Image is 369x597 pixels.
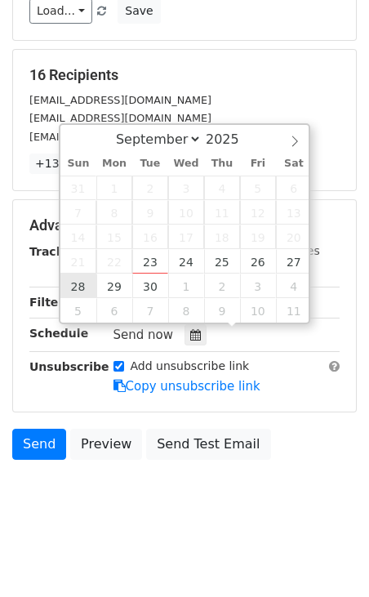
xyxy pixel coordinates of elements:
[276,298,312,323] span: October 11, 2025
[12,429,66,460] a: Send
[60,274,96,298] span: September 28, 2025
[240,200,276,225] span: September 12, 2025
[29,360,109,373] strong: Unsubscribe
[276,225,312,249] span: September 20, 2025
[96,249,132,274] span: September 22, 2025
[240,249,276,274] span: September 26, 2025
[29,131,211,143] small: [EMAIL_ADDRESS][DOMAIN_NAME]
[240,176,276,200] span: September 5, 2025
[202,131,260,147] input: Year
[168,249,204,274] span: September 24, 2025
[287,519,369,597] iframe: Chat Widget
[276,274,312,298] span: October 4, 2025
[113,327,174,342] span: Send now
[96,298,132,323] span: October 6, 2025
[132,274,168,298] span: September 30, 2025
[276,176,312,200] span: September 6, 2025
[29,245,84,258] strong: Tracking
[168,176,204,200] span: September 3, 2025
[204,176,240,200] span: September 4, 2025
[168,225,204,249] span: September 17, 2025
[60,298,96,323] span: October 5, 2025
[70,429,142,460] a: Preview
[29,327,88,340] strong: Schedule
[204,158,240,169] span: Thu
[276,249,312,274] span: September 27, 2025
[240,158,276,169] span: Fri
[240,274,276,298] span: October 3, 2025
[276,200,312,225] span: September 13, 2025
[168,298,204,323] span: October 8, 2025
[132,158,168,169] span: Tue
[132,200,168,225] span: September 9, 2025
[204,225,240,249] span: September 18, 2025
[131,358,250,375] label: Add unsubscribe link
[96,158,132,169] span: Mon
[146,429,270,460] a: Send Test Email
[96,176,132,200] span: September 1, 2025
[29,216,340,234] h5: Advanced
[29,112,211,124] small: [EMAIL_ADDRESS][DOMAIN_NAME]
[168,158,204,169] span: Wed
[204,298,240,323] span: October 9, 2025
[204,274,240,298] span: October 2, 2025
[29,94,211,106] small: [EMAIL_ADDRESS][DOMAIN_NAME]
[60,200,96,225] span: September 7, 2025
[29,154,98,174] a: +13 more
[132,176,168,200] span: September 2, 2025
[256,243,319,260] label: UTM Codes
[96,200,132,225] span: September 8, 2025
[132,249,168,274] span: September 23, 2025
[29,296,71,309] strong: Filters
[96,225,132,249] span: September 15, 2025
[132,298,168,323] span: October 7, 2025
[113,379,260,394] a: Copy unsubscribe link
[276,158,312,169] span: Sat
[60,158,96,169] span: Sun
[60,249,96,274] span: September 21, 2025
[204,249,240,274] span: September 25, 2025
[240,298,276,323] span: October 10, 2025
[240,225,276,249] span: September 19, 2025
[60,176,96,200] span: August 31, 2025
[168,200,204,225] span: September 10, 2025
[60,225,96,249] span: September 14, 2025
[204,200,240,225] span: September 11, 2025
[132,225,168,249] span: September 16, 2025
[96,274,132,298] span: September 29, 2025
[29,66,340,84] h5: 16 Recipients
[168,274,204,298] span: October 1, 2025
